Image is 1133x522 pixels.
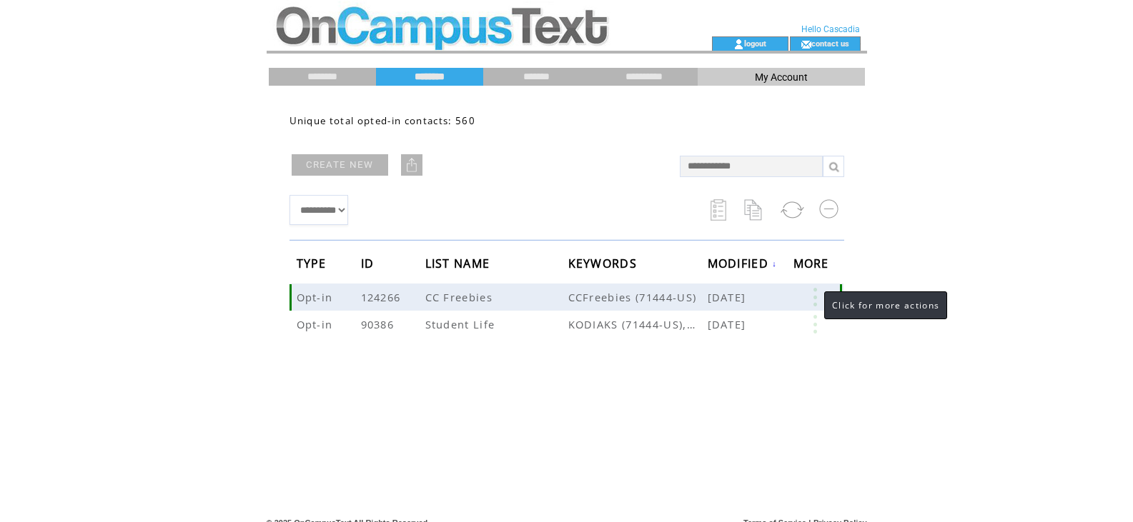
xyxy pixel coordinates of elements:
a: KEYWORDS [568,259,641,267]
span: KODIAKS (71444-US),Kodiaks (76626) [568,317,708,331]
span: MODIFIED [708,252,773,278]
a: LIST NAME [425,259,494,267]
span: 90386 [361,317,398,331]
a: TYPE [297,259,330,267]
img: upload.png [405,158,419,172]
a: CREATE NEW [292,154,388,176]
span: KEYWORDS [568,252,641,278]
a: logout [744,39,766,48]
span: MORE [793,252,833,278]
a: MODIFIED↓ [708,259,778,268]
span: [DATE] [708,290,750,304]
span: Opt-in [297,317,337,331]
span: [DATE] [708,317,750,331]
span: CC Freebies [425,290,497,304]
img: contact_us_icon.gif [801,39,811,50]
span: Student Life [425,317,499,331]
span: Unique total opted-in contacts: 560 [290,114,476,127]
span: Click for more actions [832,299,939,311]
span: LIST NAME [425,252,494,278]
span: CCFreebies (71444-US) [568,290,708,304]
span: ID [361,252,378,278]
img: account_icon.gif [733,39,744,50]
span: TYPE [297,252,330,278]
span: 124266 [361,290,405,304]
span: Opt-in [297,290,337,304]
span: Hello Cascadia [801,24,860,34]
a: ID [361,259,378,267]
span: My Account [755,71,808,83]
a: contact us [811,39,849,48]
